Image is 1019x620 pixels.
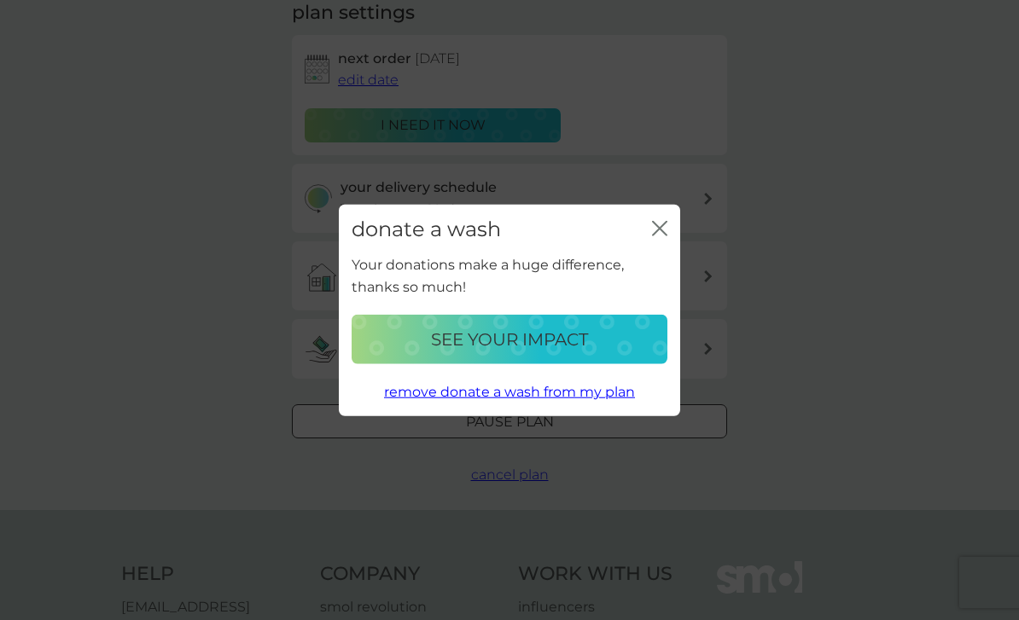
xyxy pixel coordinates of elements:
p: remove donate a wash from my plan [384,381,635,403]
button: close [652,220,667,238]
p: SEE YOUR IMPACT [431,326,588,353]
p: Your donations make a huge difference, thanks so much! [352,254,667,298]
h2: donate a wash [352,217,501,241]
button: SEE YOUR IMPACT [352,315,667,364]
